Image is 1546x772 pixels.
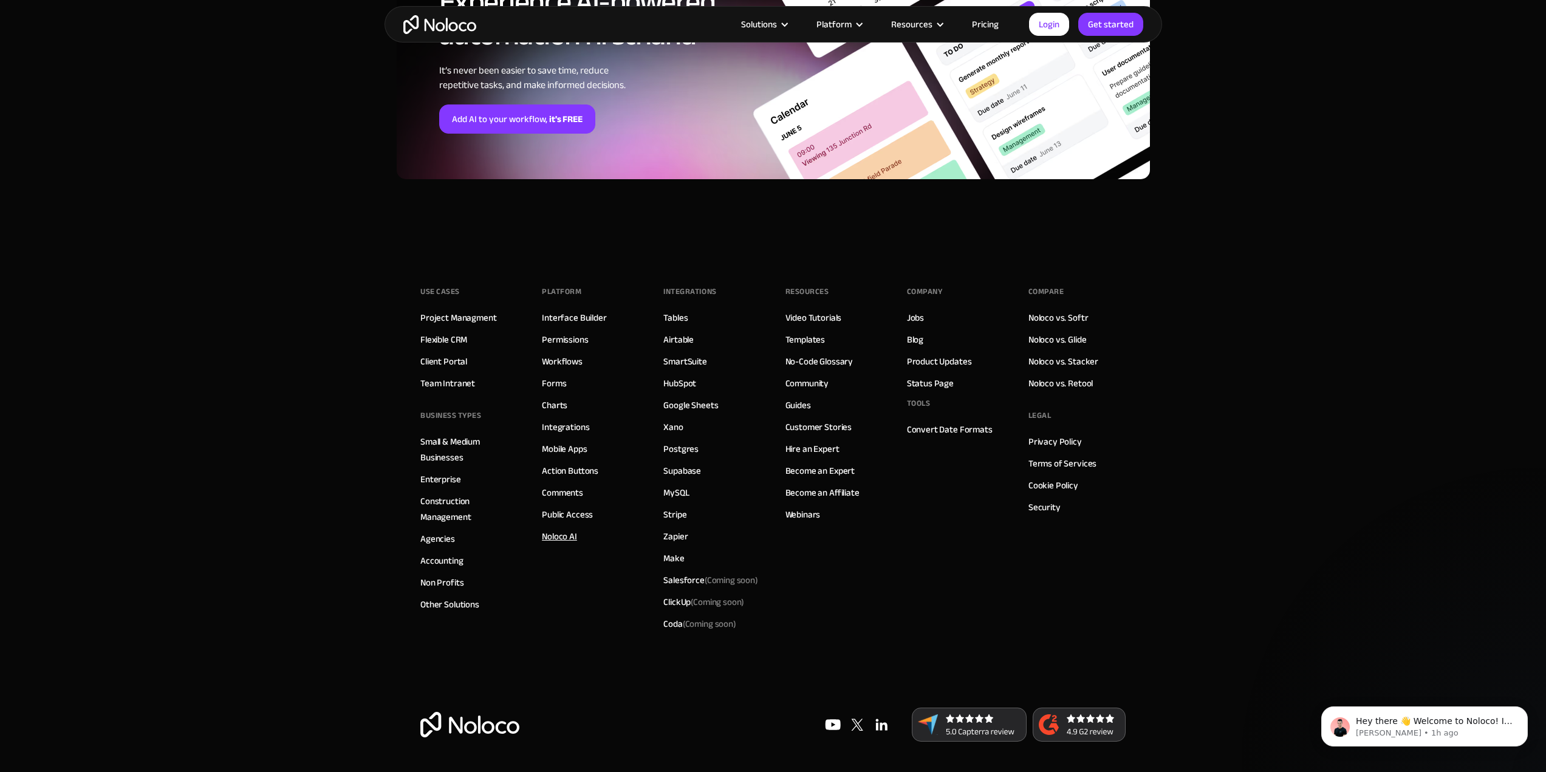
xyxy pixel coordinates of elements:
[663,282,716,301] div: INTEGRATIONS
[403,15,476,34] a: home
[420,493,518,525] a: Construction Management
[420,434,518,465] a: Small & Medium Businesses
[785,485,860,500] a: Become an Affiliate
[663,397,718,413] a: Google Sheets
[663,485,689,500] a: MySQL
[663,507,686,522] a: Stripe
[1028,354,1098,369] a: Noloco vs. Stacker
[785,310,842,326] a: Video Tutorials
[1028,456,1096,471] a: Terms of Services
[907,310,924,326] a: Jobs
[785,463,855,479] a: Become an Expert
[1303,681,1546,766] iframe: Intercom notifications message
[1028,375,1093,391] a: Noloco vs. Retool
[907,332,923,347] a: Blog
[439,63,746,92] div: It’s never been easier to save time, reduce repetitive tasks, and make informed decisions.
[891,16,932,32] div: Resources
[663,332,694,347] a: Airtable
[785,441,840,457] a: Hire an Expert
[420,332,467,347] a: Flexible CRM
[542,419,589,435] a: Integrations
[785,419,852,435] a: Customer Stories
[957,16,1014,32] a: Pricing
[663,463,701,479] a: Supabase
[420,471,461,487] a: Enterprise
[683,615,736,632] span: (Coming soon)
[907,282,943,301] div: Company
[420,596,479,612] a: Other Solutions
[1078,13,1143,36] a: Get started
[785,507,821,522] a: Webinars
[542,282,581,301] div: Platform
[1028,434,1082,449] a: Privacy Policy
[785,332,826,347] a: Templates
[542,485,583,500] a: Comments
[663,310,688,326] a: Tables
[663,572,758,588] div: Salesforce
[420,406,481,425] div: BUSINESS TYPES
[726,16,801,32] div: Solutions
[1028,499,1061,515] a: Security
[542,332,588,347] a: Permissions
[663,375,696,391] a: HubSpot
[420,375,475,391] a: Team Intranet
[542,441,587,457] a: Mobile Apps
[907,422,993,437] a: Convert Date Formats
[420,354,467,369] a: Client Portal
[663,528,688,544] a: Zapier
[542,375,566,391] a: Forms
[420,553,463,569] a: Accounting
[1028,332,1087,347] a: Noloco vs. Glide
[549,111,583,127] strong: it's FREE
[663,616,736,632] div: Coda
[420,310,496,326] a: Project Managment
[542,397,567,413] a: Charts
[907,354,972,369] a: Product Updates
[1028,477,1078,493] a: Cookie Policy
[816,16,852,32] div: Platform
[1028,310,1089,326] a: Noloco vs. Softr
[785,375,829,391] a: Community
[741,16,777,32] div: Solutions
[1029,13,1069,36] a: Login
[801,16,876,32] div: Platform
[705,572,758,589] span: (Coming soon)
[663,441,699,457] a: Postgres
[785,282,829,301] div: Resources
[542,528,577,544] a: Noloco AI
[542,354,583,369] a: Workflows
[420,575,463,590] a: Non Profits
[691,593,744,610] span: (Coming soon)
[785,354,853,369] a: No-Code Glossary
[542,463,598,479] a: Action Buttons
[907,375,954,391] a: Status Page
[663,550,684,566] a: Make
[542,507,593,522] a: Public Access
[663,419,683,435] a: Xano
[663,594,744,610] div: ClickUp
[1028,282,1064,301] div: Compare
[439,104,595,134] a: Add AI to your workflow,it's FREE
[420,531,455,547] a: Agencies
[907,394,931,412] div: Tools
[420,282,460,301] div: Use Cases
[876,16,957,32] div: Resources
[785,397,811,413] a: Guides
[1028,406,1052,425] div: Legal
[663,354,707,369] a: SmartSuite
[542,310,606,326] a: Interface Builder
